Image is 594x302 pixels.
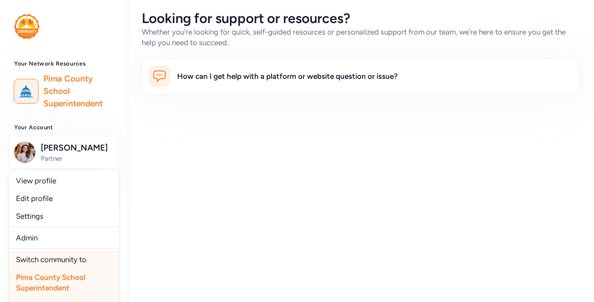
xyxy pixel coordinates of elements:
[16,81,36,101] img: logo
[142,11,580,27] h2: Looking for support or resources?
[177,71,398,81] div: How can I get help with a platform or website question or issue?
[7,246,120,266] a: Close Activities
[9,207,119,225] a: Settings
[7,204,120,223] a: Respond to Invites
[9,251,119,268] div: Switch community to
[142,27,580,48] div: Whether you're looking for quick, self-guided resources or personalized support from our team, we...
[16,273,85,292] span: Pima County School Superintendent
[43,73,113,110] a: Pima County School Superintendent
[7,267,120,287] a: Share Impact
[7,225,120,244] a: Create and Connect
[8,136,118,169] button: [PERSON_NAME]Partner
[41,154,113,163] span: Partner
[9,229,119,247] a: Admin
[9,172,119,190] a: View profile
[14,14,39,39] img: logo
[7,182,120,202] a: Home
[9,190,119,207] a: Edit profile
[14,124,113,131] h3: Your Account
[14,60,113,67] h3: Your Network Resources
[41,142,113,154] span: [PERSON_NAME]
